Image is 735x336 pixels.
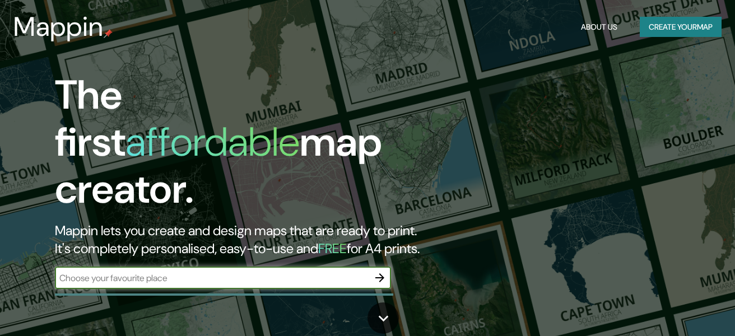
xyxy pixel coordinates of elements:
input: Choose your favourite place [55,272,369,284]
button: About Us [576,17,622,38]
h2: Mappin lets you create and design maps that are ready to print. It's completely personalised, eas... [55,222,422,258]
img: mappin-pin [104,29,113,38]
h3: Mappin [13,11,104,43]
h5: FREE [318,240,347,257]
button: Create yourmap [640,17,722,38]
h1: The first map creator. [55,72,422,222]
h1: affordable [125,116,300,168]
